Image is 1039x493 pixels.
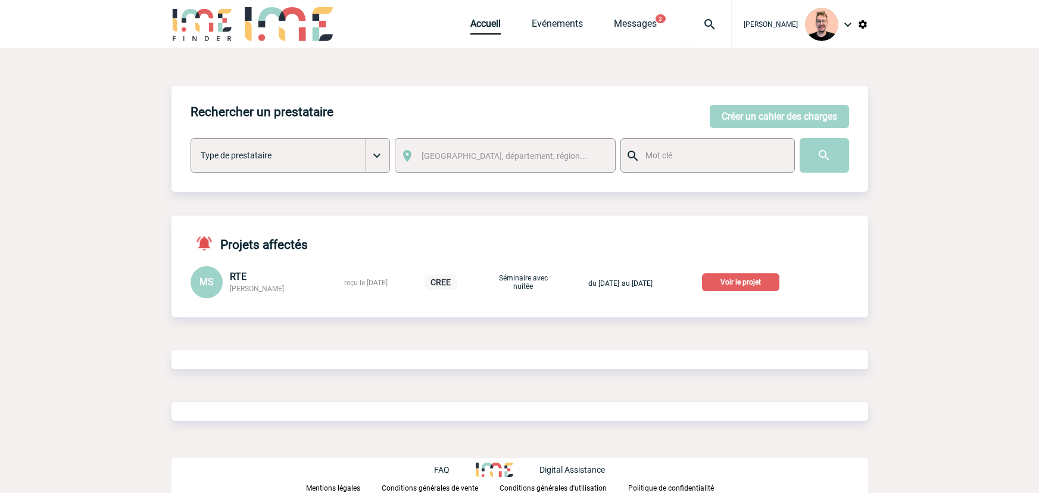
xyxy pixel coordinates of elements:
a: Accueil [470,18,501,35]
a: Politique de confidentialité [628,482,733,493]
p: Conditions générales de vente [382,484,478,492]
span: reçu le [DATE] [344,279,388,287]
button: 3 [656,14,666,23]
img: http://www.idealmeetingsevents.fr/ [476,463,513,477]
p: Politique de confidentialité [628,484,714,492]
p: FAQ [434,465,450,475]
a: Mentions légales [306,482,382,493]
a: Messages [614,18,657,35]
p: CREE [425,274,457,290]
p: Voir le projet [702,273,779,291]
img: IME-Finder [171,7,233,41]
p: Mentions légales [306,484,360,492]
h4: Rechercher un prestataire [191,105,333,119]
p: Séminaire avec nuitée [494,274,553,291]
h4: Projets affectés [191,235,308,252]
img: notifications-active-24-px-r.png [195,235,220,252]
span: au [DATE] [622,279,653,288]
span: [PERSON_NAME] [744,20,798,29]
a: FAQ [434,463,476,475]
span: RTE [230,271,247,282]
span: [GEOGRAPHIC_DATA], département, région... [422,151,587,161]
img: 129741-1.png [805,8,838,41]
a: Evénements [532,18,583,35]
input: Submit [800,138,849,173]
input: Mot clé [642,148,784,163]
span: [PERSON_NAME] [230,285,284,293]
p: Conditions générales d'utilisation [500,484,607,492]
span: MS [199,276,214,288]
p: Digital Assistance [539,465,605,475]
a: Voir le projet [702,276,784,287]
a: Conditions générales d'utilisation [500,482,628,493]
a: Conditions générales de vente [382,482,500,493]
span: du [DATE] [588,279,619,288]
